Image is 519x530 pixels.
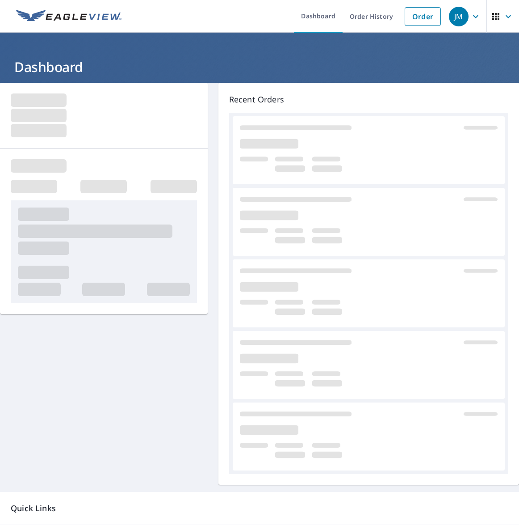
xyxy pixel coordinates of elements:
p: Quick Links [11,503,508,514]
img: EV Logo [16,10,121,23]
p: Recent Orders [229,93,508,106]
div: JM [449,7,469,26]
h1: Dashboard [11,58,508,76]
a: Order [405,7,441,26]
